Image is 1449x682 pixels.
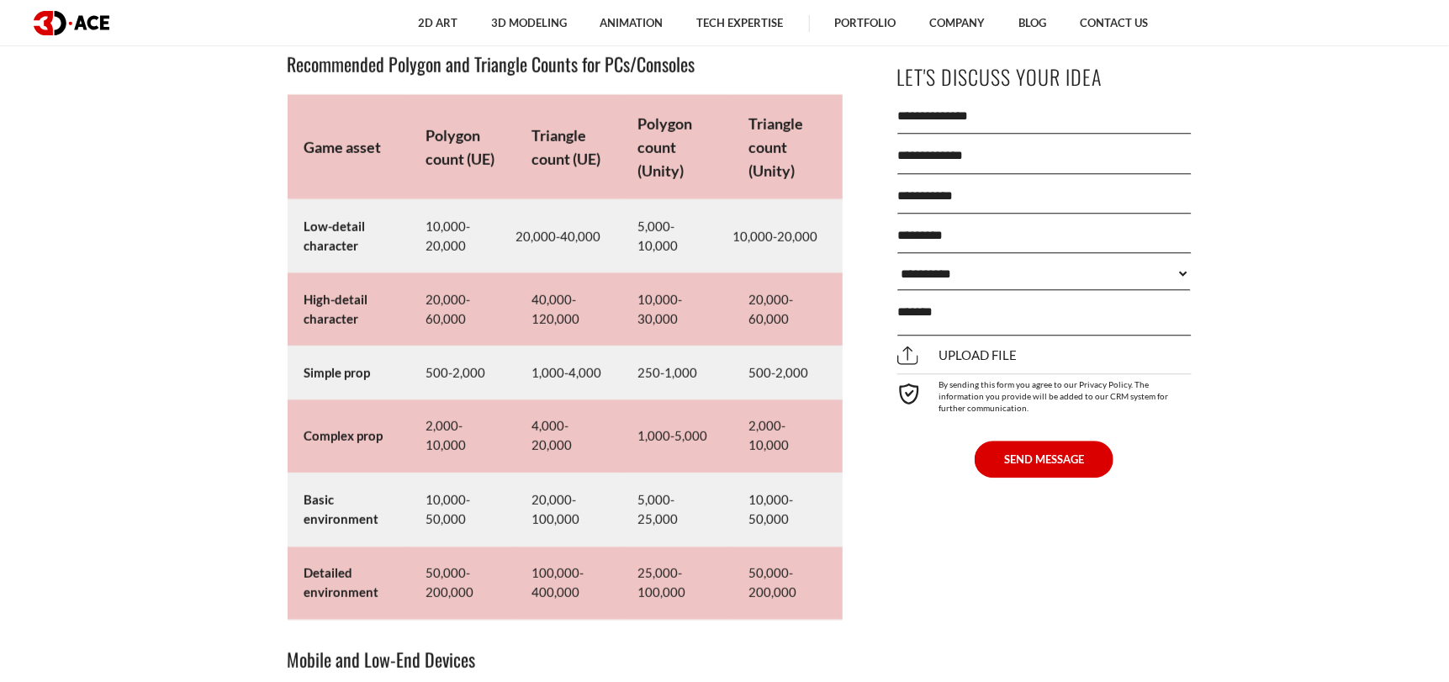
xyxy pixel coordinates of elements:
td: 500-2,000 [732,346,843,399]
h3: Recommended Polygon and Triangle Counts for PCs/Consoles [288,49,843,77]
td: 20,000-60,000 [409,272,515,346]
strong: Polygon count (UE) [426,125,494,167]
td: 100,000-400,000 [515,547,621,620]
td: 25,000-100,000 [621,547,732,620]
td: 1,000-5,000 [621,399,732,473]
td: 50,000-200,000 [409,547,515,620]
strong: Triangle count (Unity) [748,114,803,179]
td: 10,000-20,000 [732,199,843,272]
span: Upload file [897,348,1018,363]
td: 20,000-60,000 [732,272,843,346]
strong: Simple prop [304,365,371,380]
td: 4,000-20,000 [515,399,621,473]
p: Let's Discuss Your Idea [897,58,1192,96]
strong: Game asset [304,137,382,156]
td: 20,000-40,000 [515,199,621,272]
td: 20,000-100,000 [515,473,621,546]
strong: Detailed environment [304,565,379,600]
strong: Complex prop [304,428,383,443]
button: SEND MESSAGE [975,441,1113,478]
td: 500-2,000 [409,346,515,399]
td: 50,000-200,000 [732,547,843,620]
td: 40,000-120,000 [515,272,621,346]
td: 5,000-10,000 [621,199,732,272]
img: logo dark [34,11,109,35]
td: 10,000-20,000 [409,199,515,272]
td: 10,000-30,000 [621,272,732,346]
td: 10,000-50,000 [409,473,515,546]
strong: High-detail character [304,291,368,325]
td: 5,000-25,000 [621,473,732,546]
td: 250-1,000 [621,346,732,399]
div: By sending this form you agree to our Privacy Policy. The information you provide will be added t... [897,373,1192,414]
strong: Basic environment [304,492,379,526]
td: 10,000-50,000 [732,473,843,546]
h3: Mobile and Low-End Devices [288,645,843,674]
strong: Polygon count (Unity) [637,114,692,179]
td: 2,000-10,000 [732,399,843,473]
td: 1,000-4,000 [515,346,621,399]
strong: Triangle count (UE) [531,125,600,167]
strong: Low-detail character [304,218,366,252]
td: 2,000-10,000 [409,399,515,473]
